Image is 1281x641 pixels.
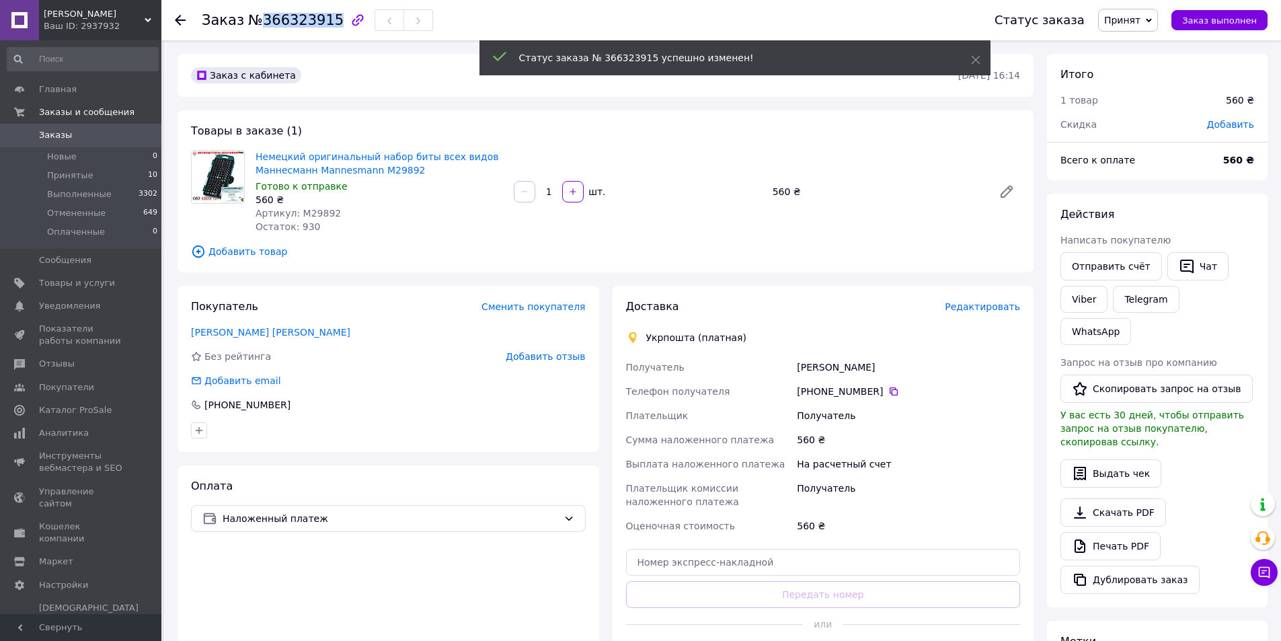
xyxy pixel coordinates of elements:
[202,12,244,28] span: Заказ
[39,277,115,289] span: Товары и услуги
[39,450,124,474] span: Инструменты вебмастера и SEO
[39,579,88,591] span: Настройки
[1251,559,1278,586] button: Чат с покупателем
[1060,252,1162,280] button: Отправить счёт
[1226,93,1254,107] div: 560 ₴
[153,226,157,238] span: 0
[223,511,558,526] span: Наложенный платеж
[39,323,124,347] span: Показатели работы компании
[1060,410,1244,447] span: У вас есть 30 дней, чтобы отправить запрос на отзыв покупателю, скопировав ссылку.
[1060,119,1097,130] span: Скидка
[39,556,73,568] span: Маркет
[803,617,843,631] span: или
[39,300,100,312] span: Уведомления
[626,521,736,531] span: Оценочная стоимость
[39,106,134,118] span: Заказы и сообщения
[191,300,258,313] span: Покупатель
[47,207,106,219] span: Отмененные
[192,151,244,203] img: Немецкий оригинальный набор биты всех видов Маннесманн Mannesmann M29892
[1060,95,1098,106] span: 1 товар
[1060,235,1171,246] span: Написать покупателю
[626,435,775,445] span: Сумма наложенного платежа
[256,181,348,192] span: Готово к отправке
[519,51,937,65] div: Статус заказа № 366323915 успешно изменен!
[1167,252,1229,280] button: Чат
[1113,286,1179,313] a: Telegram
[7,47,159,71] input: Поиск
[148,169,157,182] span: 10
[47,226,105,238] span: Оплаченные
[626,483,739,507] span: Плательщик комиссии наложенного платежа
[626,386,730,397] span: Телефон получателя
[767,182,988,201] div: 560 ₴
[626,459,785,469] span: Выплата наложенного платежа
[203,374,282,387] div: Добавить email
[256,221,321,232] span: Остаток: 930
[794,428,1023,452] div: 560 ₴
[39,602,139,639] span: [DEMOGRAPHIC_DATA] и счета
[626,549,1021,576] input: Номер экспресс-накладной
[506,351,585,362] span: Добавить отзыв
[39,486,124,510] span: Управление сайтом
[39,129,72,141] span: Заказы
[39,404,112,416] span: Каталог ProSale
[190,374,282,387] div: Добавить email
[153,151,157,163] span: 0
[626,362,685,373] span: Получатель
[256,151,498,176] a: Немецкий оригинальный набор биты всех видов Маннесманн Mannesmann M29892
[1060,357,1217,368] span: Запрос на отзыв про компанию
[794,355,1023,379] div: [PERSON_NAME]
[191,327,350,338] a: [PERSON_NAME] [PERSON_NAME]
[794,404,1023,428] div: Получатель
[481,301,585,312] span: Сменить покупателя
[993,178,1020,205] a: Редактировать
[191,244,1020,259] span: Добавить товар
[39,381,94,393] span: Покупатели
[139,188,157,200] span: 3302
[626,300,679,313] span: Доставка
[794,452,1023,476] div: На расчетный счет
[203,398,292,412] div: [PHONE_NUMBER]
[1223,155,1254,165] b: 560 ₴
[995,13,1085,27] div: Статус заказа
[1060,459,1161,488] button: Выдать чек
[47,151,77,163] span: Новые
[1171,10,1268,30] button: Заказ выполнен
[143,207,157,219] span: 649
[1060,155,1135,165] span: Всего к оплате
[1060,68,1093,81] span: Итого
[1060,532,1161,560] a: Печать PDF
[248,12,344,28] span: №366323915
[1060,208,1114,221] span: Действия
[44,8,145,20] span: МАННЕСМАНН МАРКЕТ
[1060,498,1166,527] a: Скачать PDF
[175,13,186,27] div: Вернуться назад
[39,521,124,545] span: Кошелек компании
[1060,566,1200,594] button: Дублировать заказ
[39,358,75,370] span: Отзывы
[1060,286,1108,313] a: Viber
[256,208,341,219] span: Артикул: M29892
[1182,15,1257,26] span: Заказ выполнен
[204,351,271,362] span: Без рейтинга
[797,385,1020,398] div: [PHONE_NUMBER]
[1060,375,1253,403] button: Скопировать запрос на отзыв
[44,20,161,32] div: Ваш ID: 2937932
[47,169,93,182] span: Принятые
[47,188,112,200] span: Выполненные
[626,410,689,421] span: Плательщик
[794,514,1023,538] div: 560 ₴
[585,185,607,198] div: шт.
[1060,318,1131,345] a: WhatsApp
[945,301,1020,312] span: Редактировать
[39,427,89,439] span: Аналитика
[256,193,503,206] div: 560 ₴
[1207,119,1254,130] span: Добавить
[191,480,233,492] span: Оплата
[1104,15,1140,26] span: Принят
[191,124,302,137] span: Товары в заказе (1)
[191,67,301,83] div: Заказ с кабинета
[39,83,77,96] span: Главная
[794,476,1023,514] div: Получатель
[643,331,750,344] div: Укрпошта (платная)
